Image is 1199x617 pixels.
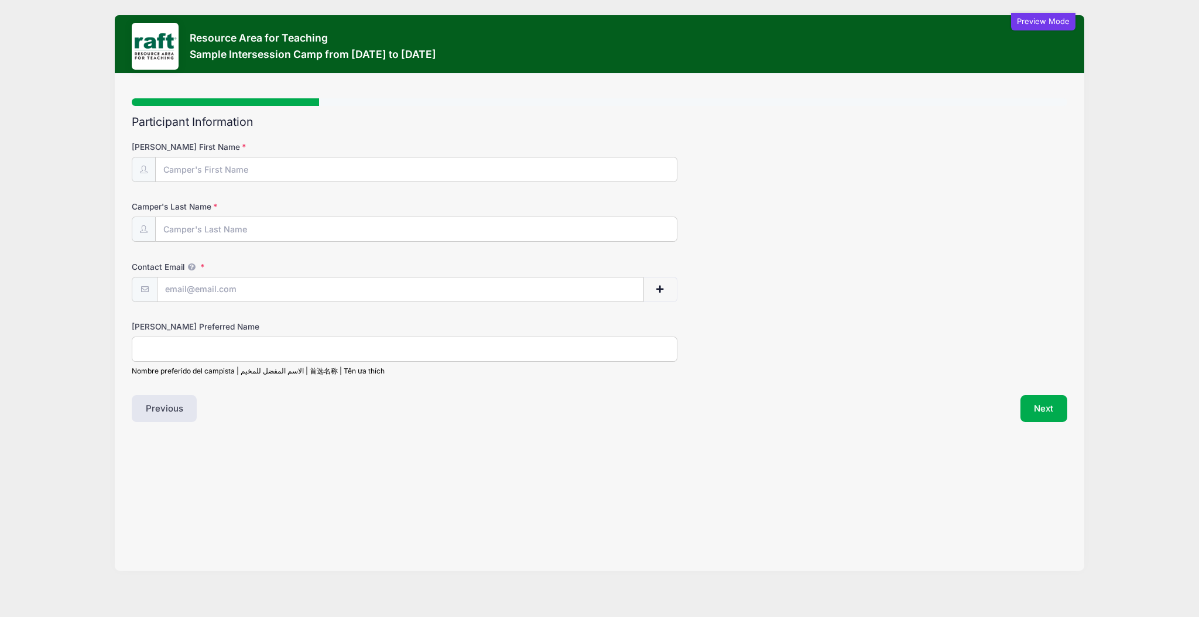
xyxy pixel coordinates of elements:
[132,201,444,212] label: Camper's Last Name
[132,395,197,422] button: Previous
[132,321,444,333] label: [PERSON_NAME] Preferred Name
[184,262,198,272] span: We will send confirmations, payment reminders, and custom email messages to each address listed. ...
[155,217,677,242] input: Camper's Last Name
[132,115,1067,129] h2: Participant Information
[190,32,436,44] h3: Resource Area for Teaching
[157,277,644,302] input: email@email.com
[1011,13,1075,30] div: Preview Mode
[132,141,444,153] label: [PERSON_NAME] First Name
[132,366,677,376] div: Nombre preferido del campista | الاسم المفضل للمخيم | 首选名称 | Tên ưa thích
[132,261,444,273] label: Contact Email
[190,48,436,60] h3: Sample Intersession Camp from [DATE] to [DATE]
[1020,395,1068,422] button: Next
[155,157,677,182] input: Camper's First Name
